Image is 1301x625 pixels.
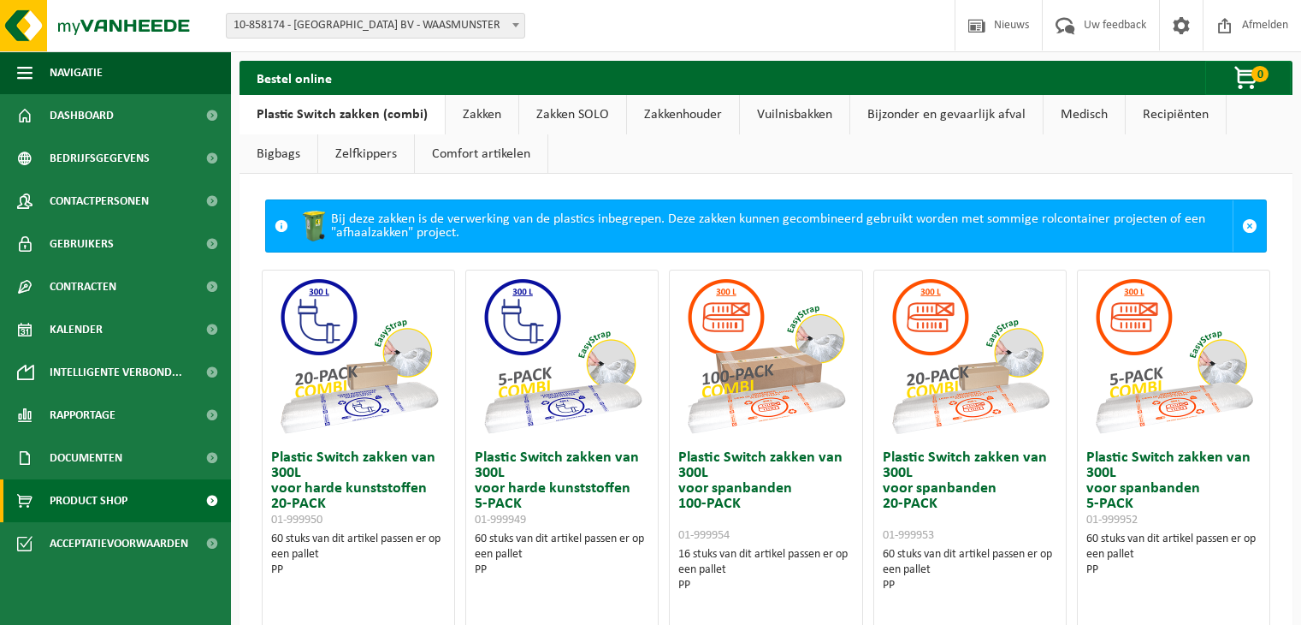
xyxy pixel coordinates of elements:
[50,522,188,565] span: Acceptatievoorwaarden
[1205,61,1291,95] button: 0
[678,578,853,593] div: PP
[883,450,1057,543] h3: Plastic Switch zakken van 300L voor spanbanden 20-PACK
[1233,200,1266,252] a: Sluit melding
[1251,66,1268,82] span: 0
[50,51,103,94] span: Navigatie
[1086,562,1261,578] div: PP
[50,94,114,137] span: Dashboard
[271,562,446,578] div: PP
[1088,271,1259,442] img: 01-999952
[446,95,518,134] a: Zakken
[227,14,524,38] span: 10-858174 - CLEYS BV - WAASMUNSTER
[850,95,1043,134] a: Bijzonder en gevaarlijk afval
[50,265,116,308] span: Contracten
[475,562,649,578] div: PP
[50,308,103,351] span: Kalender
[519,95,626,134] a: Zakken SOLO
[50,351,182,394] span: Intelligente verbond...
[226,13,525,39] span: 10-858174 - CLEYS BV - WAASMUNSTER
[271,450,446,527] h3: Plastic Switch zakken van 300L voor harde kunststoffen 20-PACK
[50,394,115,437] span: Rapportage
[1086,450,1261,527] h3: Plastic Switch zakken van 300L voor spanbanden 5-PACK
[627,95,739,134] a: Zakkenhouder
[1044,95,1125,134] a: Medisch
[318,134,414,174] a: Zelfkippers
[476,271,648,442] img: 01-999949
[50,479,127,522] span: Product Shop
[680,271,851,442] img: 01-999954
[1126,95,1226,134] a: Recipiënten
[50,437,122,479] span: Documenten
[271,532,446,578] div: 60 stuks van dit artikel passen er op een pallet
[475,532,649,578] div: 60 stuks van dit artikel passen er op een pallet
[240,134,317,174] a: Bigbags
[50,223,114,265] span: Gebruikers
[240,95,445,134] a: Plastic Switch zakken (combi)
[240,61,349,94] h2: Bestel online
[1086,514,1138,527] span: 01-999952
[475,514,526,527] span: 01-999949
[297,200,1233,252] div: Bij deze zakken is de verwerking van de plastics inbegrepen. Deze zakken kunnen gecombineerd gebr...
[475,450,649,527] h3: Plastic Switch zakken van 300L voor harde kunststoffen 5-PACK
[884,271,1056,442] img: 01-999953
[678,547,853,593] div: 16 stuks van dit artikel passen er op een pallet
[50,137,150,180] span: Bedrijfsgegevens
[271,514,322,527] span: 01-999950
[883,547,1057,593] div: 60 stuks van dit artikel passen er op een pallet
[1086,532,1261,578] div: 60 stuks van dit artikel passen er op een pallet
[678,529,730,542] span: 01-999954
[883,578,1057,593] div: PP
[740,95,849,134] a: Vuilnisbakken
[50,180,149,223] span: Contactpersonen
[415,134,547,174] a: Comfort artikelen
[273,271,444,442] img: 01-999950
[297,209,331,243] img: WB-0240-HPE-GN-50.png
[883,529,934,542] span: 01-999953
[678,450,853,543] h3: Plastic Switch zakken van 300L voor spanbanden 100-PACK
